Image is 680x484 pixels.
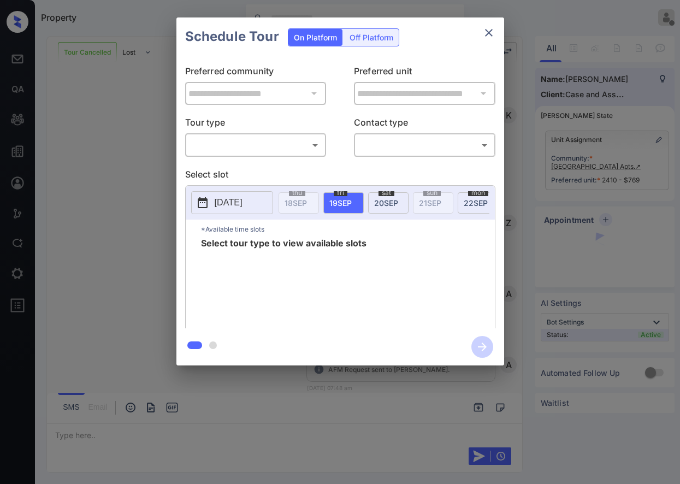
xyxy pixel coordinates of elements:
[185,116,327,133] p: Tour type
[323,192,364,214] div: date-select
[354,64,495,82] p: Preferred unit
[191,191,273,214] button: [DATE]
[344,29,399,46] div: Off Platform
[329,198,352,208] span: 19 SEP
[354,116,495,133] p: Contact type
[374,198,398,208] span: 20 SEP
[379,190,394,196] span: sat
[468,190,488,196] span: mon
[185,168,495,185] p: Select slot
[176,17,288,56] h2: Schedule Tour
[458,192,498,214] div: date-select
[334,190,347,196] span: fri
[368,192,409,214] div: date-select
[215,196,243,209] p: [DATE]
[478,22,500,44] button: close
[464,198,488,208] span: 22 SEP
[201,239,366,326] span: Select tour type to view available slots
[201,220,495,239] p: *Available time slots
[288,29,342,46] div: On Platform
[185,64,327,82] p: Preferred community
